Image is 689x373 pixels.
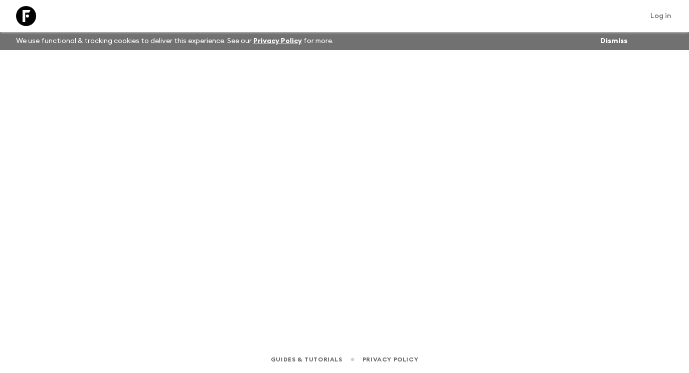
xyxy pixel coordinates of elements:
a: Privacy Policy [253,38,302,45]
button: Dismiss [598,34,630,48]
a: Guides & Tutorials [271,354,342,365]
a: Log in [645,9,677,23]
a: Privacy Policy [363,354,418,365]
p: We use functional & tracking cookies to deliver this experience. See our for more. [12,32,337,50]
